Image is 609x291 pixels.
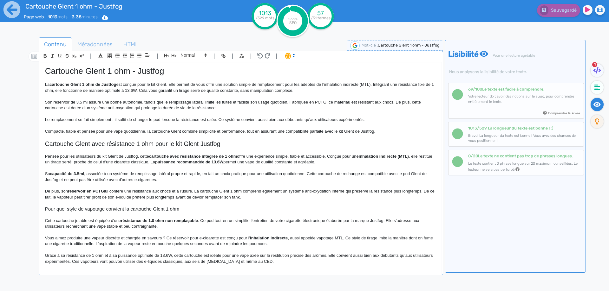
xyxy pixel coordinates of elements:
[45,218,437,230] p: Cette cartouche jetable est équipée d'une . Ce pod tout-en-un simplifie l’entretien de votre ciga...
[121,218,198,223] strong: résistance de 1.0 ohm non remplaçable
[45,82,437,93] p: La est conçue pour le kit Glent. Elle permet de vous offrir une solution simple de remplacement p...
[155,160,223,164] strong: puissance recommandée de 13.6W
[45,66,437,76] h1: Cartouche Glent 1 ohm - Justfog
[592,62,597,67] span: 1
[72,14,98,20] span: minutes
[49,82,116,87] strong: cartouche Glent 1 ohm de Justfog
[45,171,437,183] p: Sa , associée à un système de remplissage latéral propre et rapide, en fait un choix pratique pou...
[289,20,297,25] tspan: SEO
[90,52,92,60] span: |
[468,87,473,92] b: 69
[45,129,437,134] p: Compacte, fiable et pensée pour une vape quotidienne, la cartouche Glent combine simplicité et pe...
[276,52,277,60] span: |
[378,43,440,47] span: Cartouche Glent 1 ohm - Justfog
[350,41,360,50] img: google-serp-logo.png
[468,126,580,130] h6: /529 La longueur du texte est bonne ! :)
[45,140,437,148] h2: Cartouche Glent avec résistance 1 ohm pour le kit Glent Justfog
[68,189,104,193] strong: réservoir en PCTG
[537,4,580,17] button: Sauvegardé
[359,154,409,159] strong: inhalation indirecte (MTL)
[143,51,152,59] span: Aligment
[468,87,580,92] h6: Le texte est facile à comprendre.
[45,235,437,247] p: Vous aimez produire une vapeur discrète et chargée en saveurs ? Ce réservoir pour e-cigarette est...
[157,52,158,60] span: |
[45,154,437,165] p: Pensée pour les utilisateurs du kit Glent de Justfog, cette offre une expérience simple, fiable e...
[468,126,477,130] b: 1013
[468,94,580,105] p: Votre lecteur doit avoir des notions sur le sujet, pour comprendre entièrement le texte.
[311,16,331,20] tspan: /51 termes
[492,54,535,58] span: Pour une lecture agréable
[118,36,143,53] span: HTML
[24,14,44,20] span: Page web
[24,1,206,11] input: title
[149,154,237,159] strong: cartouche avec résistance intégrée de 1 ohm
[282,52,297,60] span: I.Assistant
[48,14,57,20] b: 1013
[72,37,118,52] a: Métadonnées
[548,111,580,115] small: Comprendre le score
[468,154,471,158] b: 0
[362,43,378,47] span: Mot-clé :
[468,154,478,158] span: /20
[45,206,437,212] h3: Pour quel style de vapotage convient la cartouche Glent 1 ohm
[468,133,580,144] p: Bravo! La longueur du texte est bonne ! Vous avez des chances de vous positionner !
[288,17,298,21] tspan: Score
[72,14,82,20] b: 3.38
[468,154,580,158] h6: Le texte ne contient pas trop de phrases longues.
[45,99,437,111] p: Son réservoir de 3.5 ml assure une bonne autonomie, tandis que le remplissage latéral limite les ...
[468,161,580,173] p: Le texte contient 0 phrase longue sur 20 maximum conseillées. Le lecteur ne sera pas perturbé.
[448,50,584,74] h4: Lisibilité
[448,69,584,74] span: Nous analysons la lisibilité de votre texte.
[232,52,233,60] span: |
[45,253,437,264] p: Grâce à sa résistance de 1 ohm et à sa puissance optimale de 13.6W, cette cartouche est idéale po...
[48,14,68,20] span: mots
[39,37,72,52] a: Contenu
[256,16,274,20] tspan: /529 mots
[39,36,72,53] span: Contenu
[72,36,118,53] span: Métadonnées
[50,171,84,176] strong: capacité de 3.5ml
[468,87,482,92] span: /100
[45,117,437,123] p: Le remplacement se fait simplement : il suffit de changer le pod lorsque la résistance est usée. ...
[118,37,144,52] a: HTML
[318,9,324,17] tspan: 57
[551,8,577,13] span: Sauvegardé
[259,9,271,17] tspan: 1013
[213,52,215,60] span: |
[250,236,288,240] strong: inhalation indirecte
[250,52,252,60] span: |
[45,188,437,200] p: De plus, son lui confère une résistance aux chocs et à l'usure. La cartouche Glent 1 ohm comprend...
